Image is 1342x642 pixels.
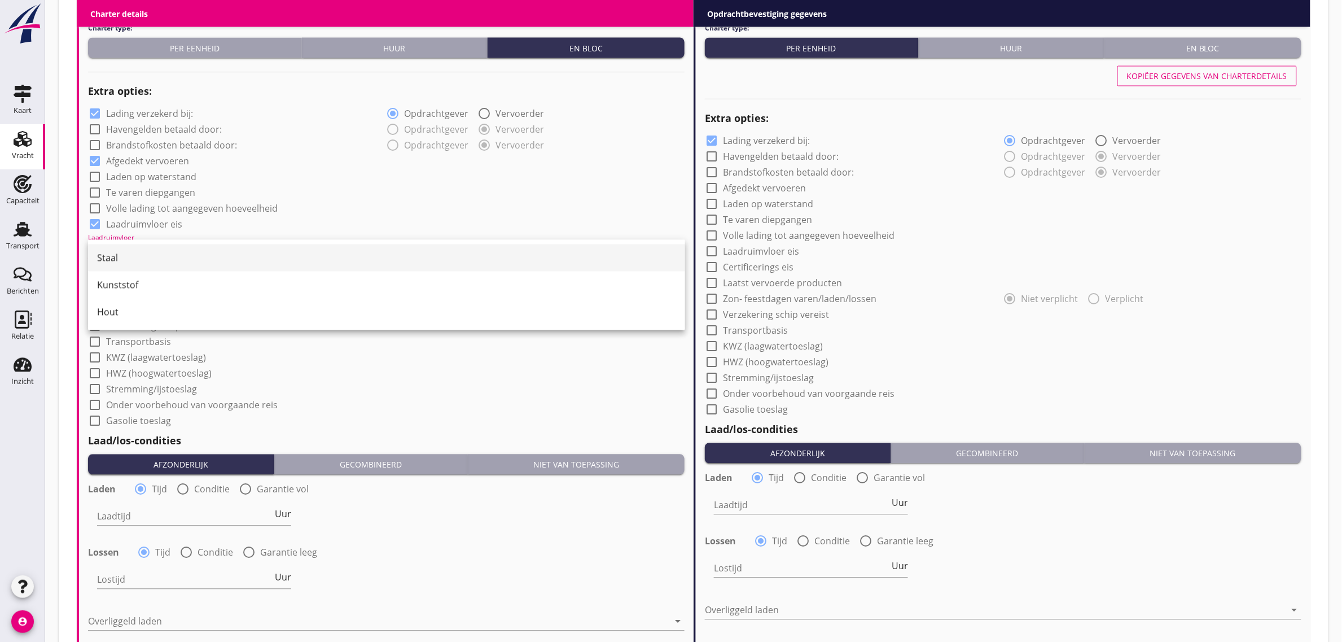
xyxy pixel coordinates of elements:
input: Laadtijd [97,508,273,526]
label: Verzekering schip vereist [723,309,829,321]
label: KWZ (laagwatertoeslag) [106,352,206,364]
label: Opdrachtgever [405,108,469,120]
span: Uur [275,573,291,582]
h2: Extra opties: [705,111,1301,126]
button: Afzonderlijk [88,455,274,475]
h2: Laad/los-condities [88,434,685,449]
div: Kaart [14,107,32,114]
label: Volle lading tot aangegeven hoeveelheid [723,230,894,242]
div: Gecombineerd [279,459,463,471]
label: KWZ (laagwatertoeslag) [723,341,823,352]
div: En bloc [1109,42,1297,54]
i: account_circle [11,610,34,633]
label: Havengelden betaald door: [723,151,839,163]
h4: Charter type: [88,23,685,33]
div: Per eenheid [93,42,297,54]
h4: Charter type: [705,23,1301,33]
label: Havengelden betaald door: [106,124,222,136]
div: Capaciteit [6,197,40,204]
button: Huur [302,38,488,58]
div: Afzonderlijk [709,448,886,460]
button: En bloc [488,38,685,58]
div: Vracht [12,152,34,159]
label: Garantie vol [874,473,926,484]
i: arrow_drop_down [1288,604,1301,617]
div: En bloc [492,42,680,54]
label: Laadruimvloer eis [723,246,799,257]
button: Per eenheid [88,38,302,58]
label: Zon- feestdagen varen/laden/lossen [723,294,876,305]
label: Te varen diepgangen [106,187,195,199]
div: Berichten [7,287,39,295]
label: Stremming/ijstoeslag [106,384,197,395]
label: Laatst vervoerde producten [723,278,842,289]
button: Huur [919,38,1105,58]
div: Huur [306,42,483,54]
div: Staal [97,251,676,265]
button: Afzonderlijk [705,443,891,464]
label: Brandstofkosten betaald door: [723,167,854,178]
span: Uur [275,510,291,519]
input: Laadtijd [714,496,889,514]
label: Garantie vol [257,484,309,495]
strong: Laden [88,484,116,495]
button: Niet van toepassing [468,455,685,475]
div: Huur [923,42,1100,54]
label: Laden op waterstand [106,172,196,183]
h2: Extra opties: [88,84,685,99]
label: Vervoerder [1113,136,1161,147]
div: Transport [6,242,40,250]
i: arrow_drop_down [671,615,685,628]
label: Stremming/ijstoeslag [723,373,814,384]
label: Lading verzekerd bij: [723,136,810,147]
div: Hout [97,305,676,319]
strong: Laden [705,473,733,484]
label: Afgedekt vervoeren [106,156,189,167]
label: Afgedekt vervoeren [723,183,806,194]
input: Lostijd [97,571,273,589]
div: Afzonderlijk [93,459,269,471]
input: Lostijd [714,560,889,578]
button: Niet van toepassing [1085,443,1301,464]
label: Brandstofkosten betaald door: [106,140,237,151]
button: Per eenheid [705,38,919,58]
label: Garantie leeg [260,547,317,558]
div: Gecombineerd [896,448,1080,460]
label: Garantie leeg [877,536,934,547]
div: Kopiëer gegevens van charterdetails [1127,71,1287,82]
label: Tijd [772,536,787,547]
label: Tijd [152,484,167,495]
img: logo-small.a267ee39.svg [2,3,43,45]
label: Onder voorbehoud van voorgaande reis [723,388,894,400]
label: HWZ (hoogwatertoeslag) [106,368,212,379]
label: Gasolie toeslag [106,416,171,427]
div: Inzicht [11,378,34,385]
label: Gasolie toeslag [723,404,788,416]
label: Certificerings eis [723,262,793,273]
label: Conditie [811,473,847,484]
label: Transportbasis [723,325,788,337]
label: Conditie [194,484,230,495]
label: Tijd [769,473,784,484]
label: Laadruimvloer eis [106,219,182,230]
button: En bloc [1104,38,1301,58]
div: Niet van toepassing [1089,448,1297,460]
label: Onder voorbehoud van voorgaande reis [106,400,278,411]
label: Volle lading tot aangegeven hoeveelheid [106,203,278,215]
div: Niet van toepassing [472,459,680,471]
div: Kunststof [97,278,676,292]
label: Laden op waterstand [723,199,813,210]
span: Uur [892,562,908,571]
label: Te varen diepgangen [723,215,812,226]
button: Kopiëer gegevens van charterdetails [1117,66,1297,86]
label: Transportbasis [106,337,171,348]
label: Verzekering schip vereist [106,321,212,332]
label: Lading verzekerd bij: [106,108,193,120]
div: Per eenheid [709,42,914,54]
label: Conditie [814,536,850,547]
label: Vervoerder [496,108,545,120]
span: Uur [892,499,908,508]
label: Tijd [155,547,170,558]
label: Opdrachtgever [1021,136,1086,147]
label: Conditie [198,547,233,558]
